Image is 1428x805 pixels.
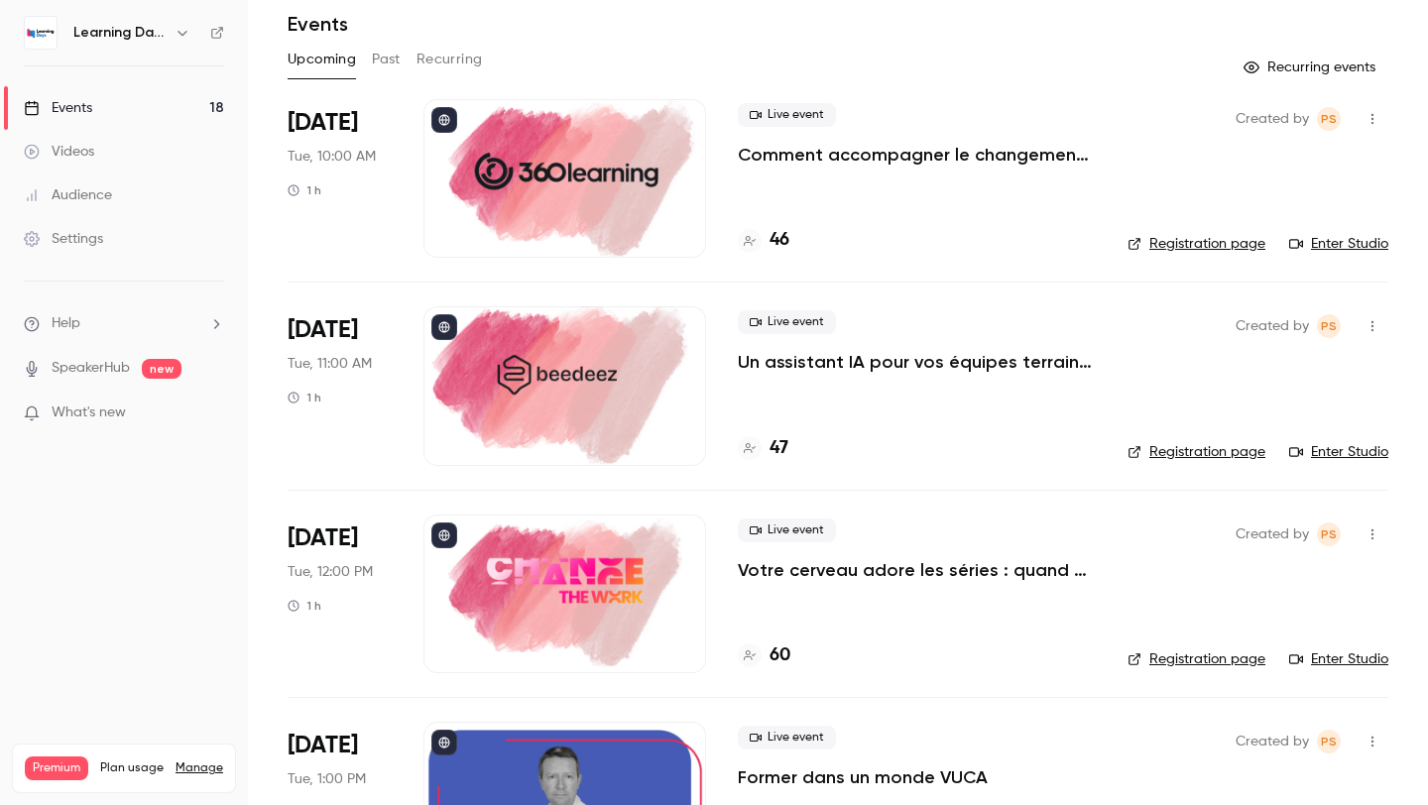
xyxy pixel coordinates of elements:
div: Oct 7 Tue, 10:00 AM (Europe/Paris) [288,99,392,258]
a: Registration page [1128,234,1265,254]
button: Recurring [416,44,483,75]
a: Votre cerveau adore les séries : quand les neurosciences rencontrent la formation [738,558,1096,582]
span: Prad Selvarajah [1317,314,1341,338]
h4: 46 [770,227,789,254]
span: What's new [52,402,126,423]
span: Created by [1236,730,1309,753]
span: [DATE] [288,522,358,554]
button: Upcoming [288,44,356,75]
span: [DATE] [288,314,358,346]
button: Recurring events [1235,52,1388,83]
button: Past [372,44,401,75]
iframe: Noticeable Trigger [200,404,224,422]
div: Audience [24,185,112,205]
li: help-dropdown-opener [24,313,224,334]
span: Live event [738,726,836,749]
span: PS [1321,730,1337,753]
span: Tue, 1:00 PM [288,769,366,789]
a: Comment accompagner le changement avec le skills-based learning ? [738,143,1096,167]
span: PS [1321,107,1337,131]
h6: Learning Days [73,23,167,43]
span: new [142,359,181,379]
h4: 47 [770,435,788,462]
span: Live event [738,310,836,334]
span: Premium [25,756,88,780]
img: Learning Days [25,17,57,49]
span: Prad Selvarajah [1317,107,1341,131]
a: Enter Studio [1289,649,1388,669]
a: Former dans un monde VUCA [738,765,988,789]
span: Live event [738,103,836,127]
a: 60 [738,642,790,669]
span: PS [1321,314,1337,338]
a: Enter Studio [1289,234,1388,254]
a: Registration page [1128,442,1265,462]
a: 47 [738,435,788,462]
h4: 60 [770,642,790,669]
div: 1 h [288,390,321,405]
a: Un assistant IA pour vos équipes terrain : former, accompagner et transformer l’expérience apprenant [738,350,1096,374]
span: Created by [1236,522,1309,546]
span: PS [1321,522,1337,546]
a: 46 [738,227,789,254]
div: Videos [24,142,94,162]
a: Manage [176,760,223,776]
span: [DATE] [288,107,358,139]
span: Prad Selvarajah [1317,522,1341,546]
a: Enter Studio [1289,442,1388,462]
a: Registration page [1128,649,1265,669]
span: Tue, 11:00 AM [288,354,372,374]
div: 1 h [288,598,321,614]
div: Settings [24,229,103,249]
div: 1 h [288,182,321,198]
span: Tue, 12:00 PM [288,562,373,582]
span: Plan usage [100,760,164,776]
div: Oct 7 Tue, 11:00 AM (Europe/Paris) [288,306,392,465]
span: [DATE] [288,730,358,761]
a: SpeakerHub [52,358,130,379]
div: Events [24,98,92,118]
span: Tue, 10:00 AM [288,147,376,167]
h1: Events [288,12,348,36]
div: Oct 7 Tue, 12:00 PM (Europe/Paris) [288,515,392,673]
span: Created by [1236,314,1309,338]
span: Prad Selvarajah [1317,730,1341,753]
span: Created by [1236,107,1309,131]
span: Live event [738,518,836,542]
span: Help [52,313,80,334]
